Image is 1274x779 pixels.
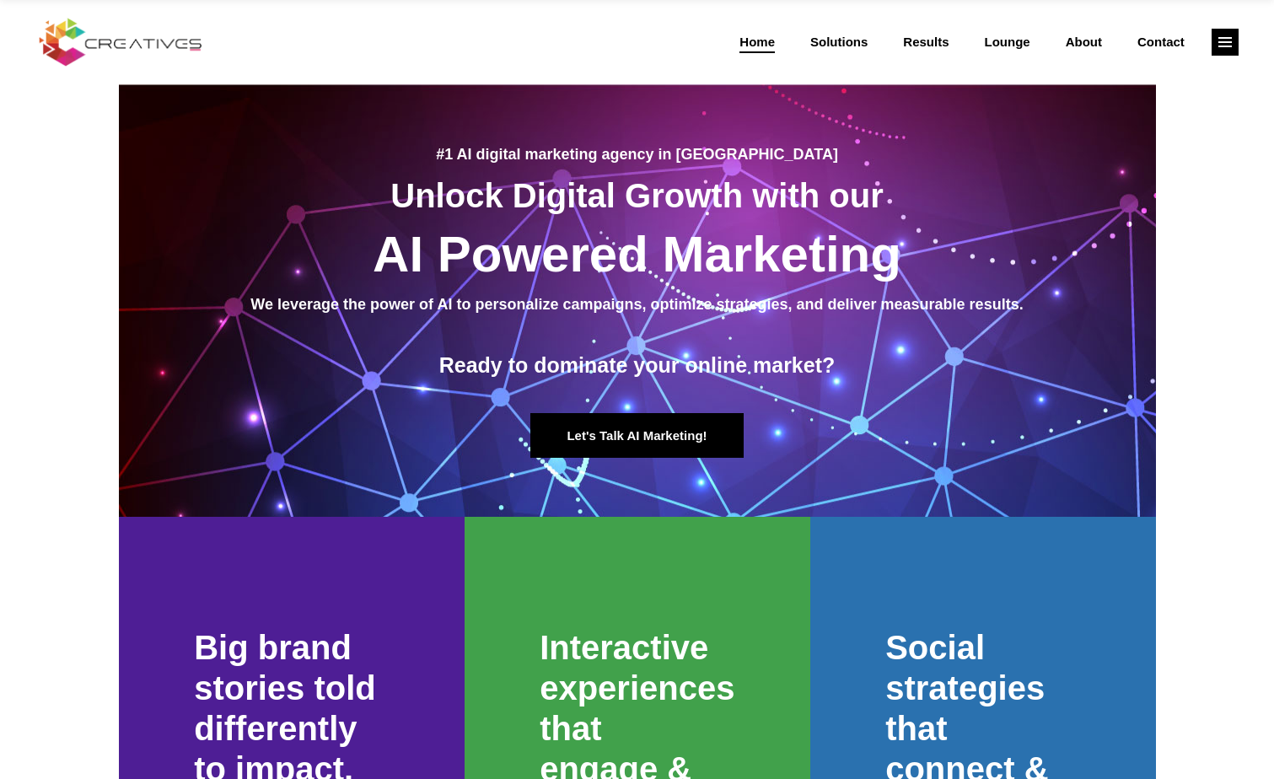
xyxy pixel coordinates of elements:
span: Results [903,20,949,64]
span: Let's Talk AI Marketing! [567,428,707,443]
a: Contact [1120,20,1202,64]
h2: AI Powered Marketing [136,224,1139,285]
a: Let's Talk AI Marketing! [530,413,743,458]
span: Solutions [810,20,868,64]
h5: We leverage the power of AI to personalize campaigns, optimize strategies, and deliver measurable... [136,293,1139,317]
img: Creatives [35,16,206,68]
a: Lounge [967,20,1048,64]
h4: Ready to dominate your online market? [136,352,1139,378]
h3: Unlock Digital Growth with our [136,175,1139,216]
a: About [1048,20,1120,64]
span: About [1066,20,1102,64]
a: Results [885,20,966,64]
h5: #1 AI digital marketing agency in [GEOGRAPHIC_DATA] [136,143,1139,167]
span: Home [739,20,775,64]
span: Contact [1137,20,1185,64]
a: link [1212,29,1239,56]
a: Solutions [793,20,885,64]
a: Home [722,20,793,64]
span: Lounge [985,20,1030,64]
